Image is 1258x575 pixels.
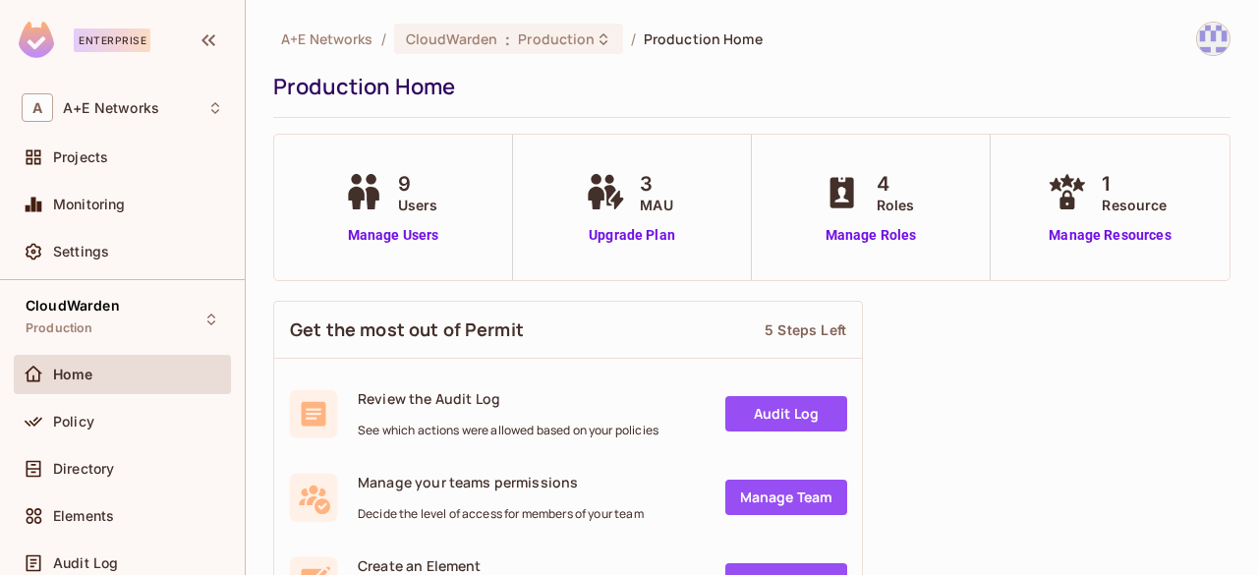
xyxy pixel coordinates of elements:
a: Manage Users [339,225,448,246]
a: Audit Log [725,396,847,431]
span: Projects [53,149,108,165]
a: Upgrade Plan [581,225,682,246]
span: : [504,31,511,47]
span: Users [398,195,438,215]
a: Manage Team [725,480,847,515]
span: 9 [398,169,438,199]
span: the active workspace [281,29,373,48]
span: Resource [1102,195,1167,215]
div: Enterprise [74,29,150,52]
span: CloudWarden [26,298,120,314]
span: Manage your teams permissions [358,473,644,491]
span: Directory [53,461,114,477]
div: Production Home [273,72,1221,101]
span: Create an Element [358,556,668,575]
span: Elements [53,508,114,524]
span: A [22,93,53,122]
span: Production Home [644,29,763,48]
span: Production [26,320,93,336]
span: Settings [53,244,109,259]
span: Home [53,367,93,382]
span: Roles [877,195,915,215]
span: Audit Log [53,555,118,571]
span: Review the Audit Log [358,389,658,408]
img: Muhammad Kassali [1197,23,1229,55]
span: 3 [640,169,672,199]
li: / [381,29,386,48]
span: Workspace: A+E Networks [63,100,159,116]
span: Policy [53,414,94,430]
a: Manage Resources [1043,225,1176,246]
div: 5 Steps Left [765,320,846,339]
a: Manage Roles [818,225,925,246]
span: Monitoring [53,197,126,212]
span: Decide the level of access for members of your team [358,506,644,522]
span: MAU [640,195,672,215]
span: Get the most out of Permit [290,317,524,342]
span: Production [518,29,595,48]
span: CloudWarden [406,29,497,48]
img: SReyMgAAAABJRU5ErkJggg== [19,22,54,58]
span: 1 [1102,169,1167,199]
li: / [631,29,636,48]
span: 4 [877,169,915,199]
span: See which actions were allowed based on your policies [358,423,658,438]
